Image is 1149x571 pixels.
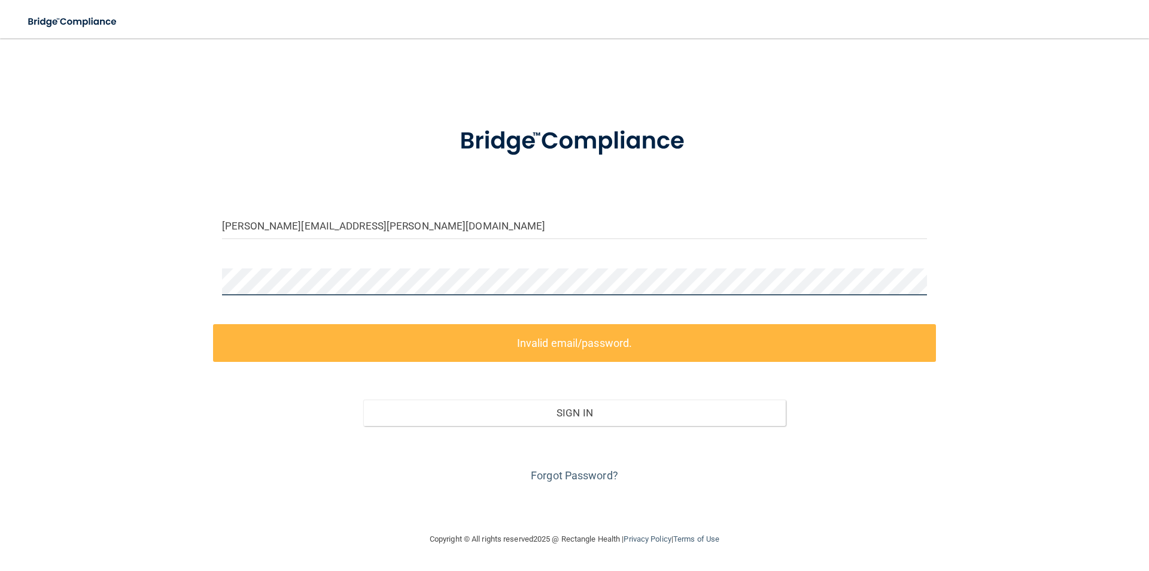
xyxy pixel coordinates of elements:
label: Invalid email/password. [213,324,936,362]
a: Forgot Password? [531,469,618,482]
img: bridge_compliance_login_screen.278c3ca4.svg [435,110,714,173]
a: Terms of Use [673,534,719,543]
input: Email [222,212,927,239]
img: bridge_compliance_login_screen.278c3ca4.svg [18,10,128,34]
a: Privacy Policy [624,534,671,543]
iframe: Drift Widget Chat Controller [941,486,1135,534]
button: Sign In [363,400,786,426]
div: Copyright © All rights reserved 2025 @ Rectangle Health | | [356,520,793,558]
